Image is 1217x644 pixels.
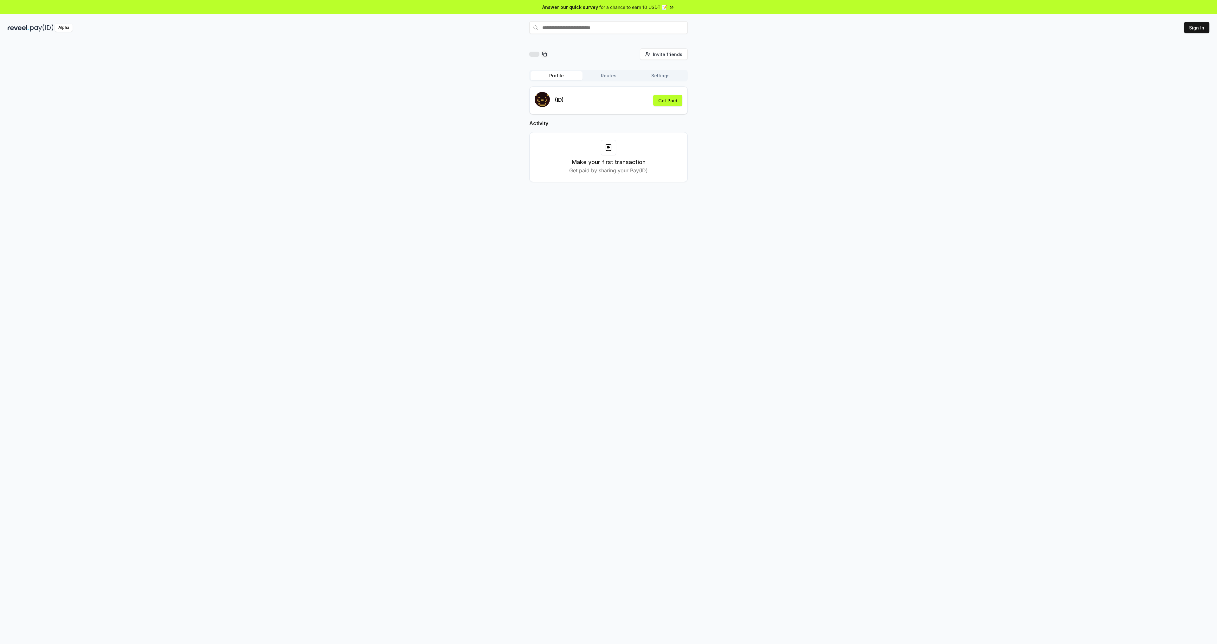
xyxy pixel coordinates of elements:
button: Routes [583,71,634,80]
div: Alpha [55,24,73,32]
span: for a chance to earn 10 USDT 📝 [599,4,667,10]
img: reveel_dark [8,24,29,32]
span: Answer our quick survey [542,4,598,10]
button: Sign In [1184,22,1209,33]
img: pay_id [30,24,54,32]
span: Invite friends [653,51,682,58]
p: Get paid by sharing your Pay(ID) [569,167,648,174]
h2: Activity [529,119,688,127]
button: Get Paid [653,95,682,106]
button: Profile [531,71,583,80]
p: (ID) [555,96,564,104]
button: Invite friends [640,48,688,60]
button: Settings [634,71,686,80]
h3: Make your first transaction [572,158,646,167]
